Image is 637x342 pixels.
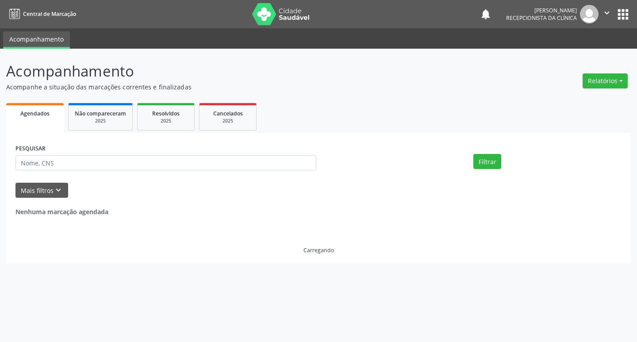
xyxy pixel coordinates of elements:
span: Central de Marcação [23,10,76,18]
label: PESQUISAR [15,142,46,156]
input: Nome, CNS [15,155,316,170]
button: Mais filtroskeyboard_arrow_down [15,183,68,198]
i:  [602,8,612,18]
i: keyboard_arrow_down [54,185,63,195]
button:  [599,5,615,23]
img: img [580,5,599,23]
button: Filtrar [473,154,501,169]
div: 2025 [144,118,188,124]
span: Resolvidos [152,110,180,117]
p: Acompanhe a situação das marcações correntes e finalizadas [6,82,443,92]
div: Carregando [303,246,334,254]
a: Acompanhamento [3,31,70,49]
div: [PERSON_NAME] [506,7,577,14]
span: Recepcionista da clínica [506,14,577,22]
div: 2025 [206,118,250,124]
button: apps [615,7,631,22]
a: Central de Marcação [6,7,76,21]
strong: Nenhuma marcação agendada [15,208,108,216]
button: Relatórios [583,73,628,88]
div: 2025 [75,118,126,124]
p: Acompanhamento [6,60,443,82]
span: Cancelados [213,110,243,117]
span: Não compareceram [75,110,126,117]
button: notifications [480,8,492,20]
span: Agendados [20,110,50,117]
